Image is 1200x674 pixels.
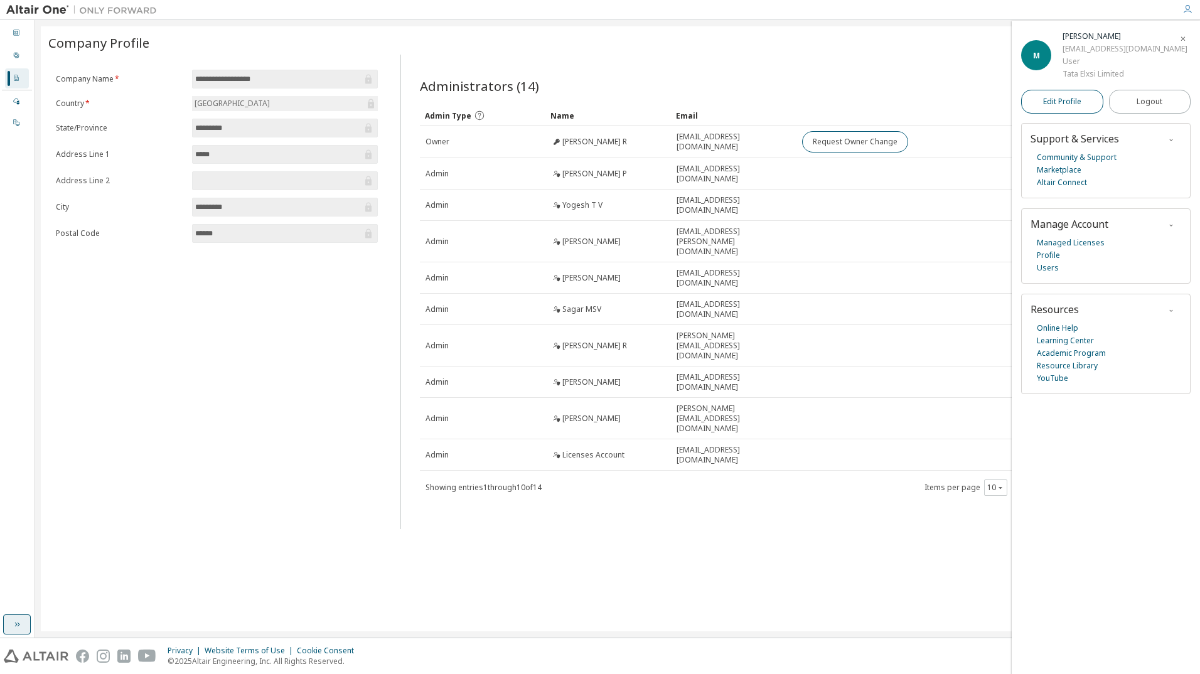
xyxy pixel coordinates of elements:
span: Admin Type [425,110,471,121]
span: Licenses Account [562,450,624,460]
span: Company Profile [48,34,149,51]
a: Learning Center [1037,334,1094,347]
span: [PERSON_NAME] [562,273,621,283]
span: Admin [426,304,449,314]
span: Admin [426,450,449,460]
span: Items per page [924,479,1007,496]
p: © 2025 Altair Engineering, Inc. All Rights Reserved. [168,656,362,666]
span: Edit Profile [1043,97,1081,107]
img: instagram.svg [97,650,110,663]
a: YouTube [1037,372,1068,385]
a: Altair Connect [1037,176,1087,189]
span: [EMAIL_ADDRESS][DOMAIN_NAME] [677,268,791,288]
div: Name [550,105,666,126]
span: Admin [426,341,449,351]
span: [EMAIL_ADDRESS][DOMAIN_NAME] [677,195,791,215]
img: facebook.svg [76,650,89,663]
span: [EMAIL_ADDRESS][DOMAIN_NAME] [677,372,791,392]
div: Cookie Consent [297,646,362,656]
div: Managed [5,92,29,112]
div: On Prem [5,113,29,133]
a: Managed Licenses [1037,237,1105,249]
a: Academic Program [1037,347,1106,360]
span: Showing entries 1 through 10 of 14 [426,482,542,493]
img: altair_logo.svg [4,650,68,663]
a: Edit Profile [1021,90,1103,114]
div: [EMAIL_ADDRESS][DOMAIN_NAME] [1063,43,1187,55]
span: [PERSON_NAME][EMAIL_ADDRESS][DOMAIN_NAME] [677,331,791,361]
a: Online Help [1037,322,1078,334]
a: Resource Library [1037,360,1098,372]
div: [GEOGRAPHIC_DATA] [193,97,272,110]
a: Marketplace [1037,164,1081,176]
span: [PERSON_NAME] [562,414,621,424]
a: Community & Support [1037,151,1117,164]
label: Company Name [56,74,185,84]
span: Admin [426,200,449,210]
div: Dashboard [5,23,29,43]
span: [PERSON_NAME] R [562,341,627,351]
label: Postal Code [56,228,185,238]
span: Yogesh T V [562,200,603,210]
span: Sagar MSV [562,304,601,314]
span: Support & Services [1031,132,1119,146]
span: [EMAIL_ADDRESS][PERSON_NAME][DOMAIN_NAME] [677,227,791,257]
button: Request Owner Change [802,131,908,152]
label: City [56,202,185,212]
div: Website Terms of Use [205,646,297,656]
div: User [1063,55,1187,68]
span: Logout [1137,95,1162,108]
span: [EMAIL_ADDRESS][DOMAIN_NAME] [677,299,791,319]
a: Users [1037,262,1059,274]
span: [PERSON_NAME] P [562,169,627,179]
span: Admin [426,273,449,283]
span: Admin [426,169,449,179]
button: Logout [1109,90,1191,114]
span: Resources [1031,302,1079,316]
span: Admin [426,414,449,424]
label: Address Line 2 [56,176,185,186]
label: Address Line 1 [56,149,185,159]
span: Owner [426,137,449,147]
span: [PERSON_NAME][EMAIL_ADDRESS][DOMAIN_NAME] [677,404,791,434]
span: Manage Account [1031,217,1108,231]
span: [PERSON_NAME] [562,237,621,247]
div: Tata Elxsi Limited [1063,68,1187,80]
span: Admin [426,377,449,387]
img: youtube.svg [138,650,156,663]
div: Company Profile [5,68,29,88]
span: Administrators (14) [420,77,539,95]
span: [EMAIL_ADDRESS][DOMAIN_NAME] [677,164,791,184]
img: linkedin.svg [117,650,131,663]
div: [GEOGRAPHIC_DATA] [192,96,378,111]
span: [EMAIL_ADDRESS][DOMAIN_NAME] [677,445,791,465]
div: User Profile [5,46,29,66]
span: M [1033,50,1040,61]
span: [PERSON_NAME] R [562,137,627,147]
a: Profile [1037,249,1060,262]
label: State/Province [56,123,185,133]
div: Email [676,105,791,126]
button: 10 [987,483,1004,493]
label: Country [56,99,185,109]
div: Privacy [168,646,205,656]
div: Musi Dinesha [1063,30,1187,43]
img: Altair One [6,4,163,16]
span: [EMAIL_ADDRESS][DOMAIN_NAME] [677,132,791,152]
span: [PERSON_NAME] [562,377,621,387]
span: Admin [426,237,449,247]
